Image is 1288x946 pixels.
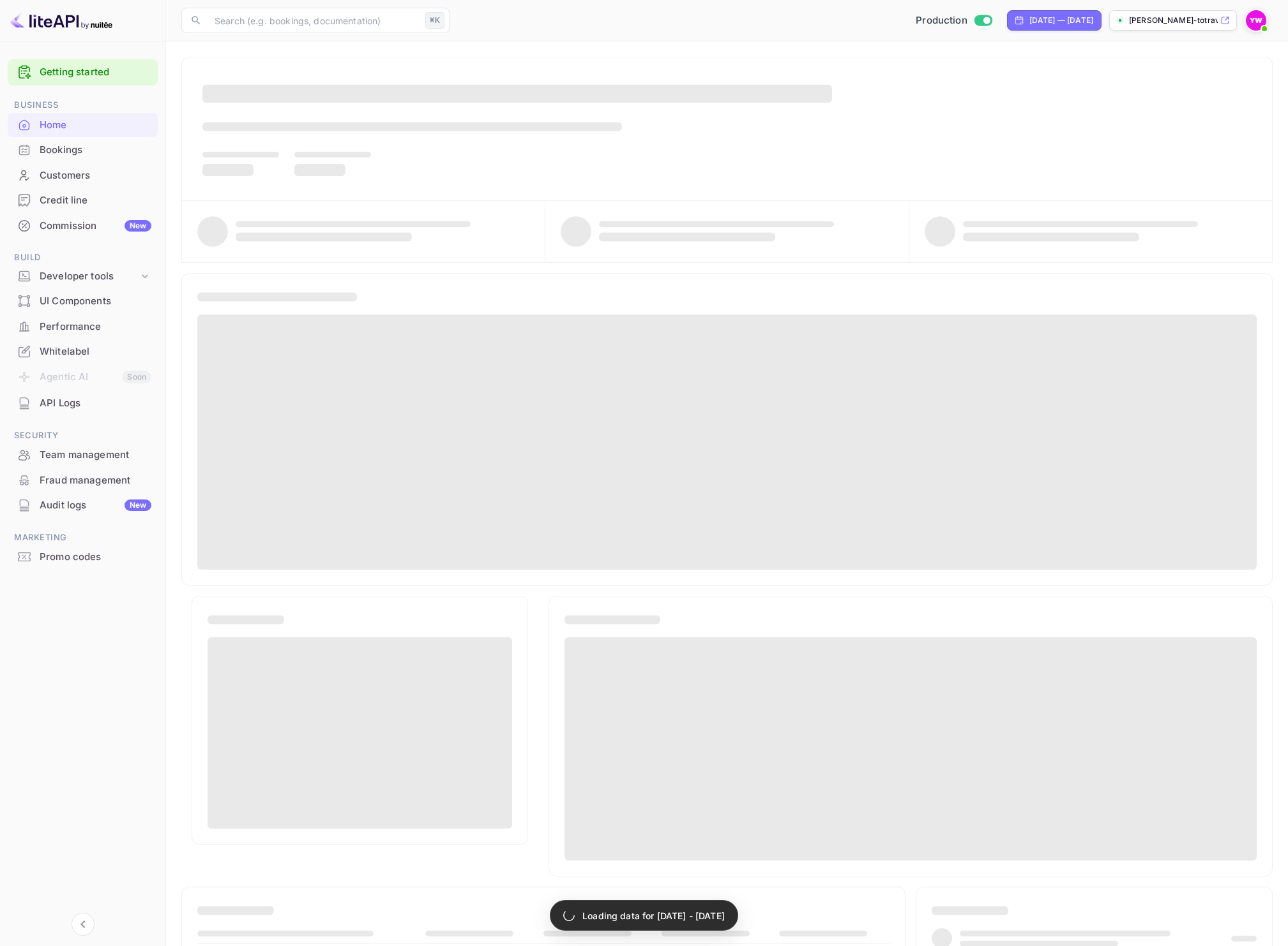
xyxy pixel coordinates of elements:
[40,550,151,565] div: Promo codes
[8,468,158,493] div: Fraud management
[8,545,158,570] div: Promo codes
[8,113,158,137] a: Home
[8,443,158,468] div: Team management
[8,163,158,187] a: Customers
[8,59,158,85] div: Getting started
[8,214,158,239] div: CommissionNew
[582,909,725,922] p: Loading data for [DATE] - [DATE]
[125,499,151,511] div: New
[8,443,158,466] a: Team management
[8,339,158,364] div: Whitelabel
[40,168,151,183] div: Customers
[8,493,158,518] div: Audit logsNew
[40,269,139,284] div: Developer tools
[8,314,158,339] div: Performance
[40,118,151,133] div: Home
[40,473,151,488] div: Fraud management
[8,314,158,338] a: Performance
[207,8,420,33] input: Search (e.g. bookings, documentation)
[40,143,151,158] div: Bookings
[8,251,158,265] span: Build
[40,193,151,208] div: Credit line
[8,138,158,161] a: Bookings
[1029,15,1093,26] div: [DATE] — [DATE]
[72,913,95,936] button: Collapse navigation
[916,13,967,28] span: Production
[8,265,158,288] div: Developer tools
[8,188,158,212] a: Credit line
[8,531,158,545] span: Marketing
[8,493,158,517] a: Audit logsNew
[8,98,158,112] span: Business
[8,391,158,416] div: API Logs
[1129,15,1218,26] p: [PERSON_NAME]-totravel...
[911,13,997,28] div: Switch to Sandbox mode
[40,219,151,233] div: Commission
[8,429,158,443] span: Security
[40,396,151,411] div: API Logs
[8,113,158,138] div: Home
[8,339,158,363] a: Whitelabel
[8,468,158,492] a: Fraud management
[8,289,158,313] a: UI Components
[8,138,158,163] div: Bookings
[40,320,151,334] div: Performance
[8,163,158,188] div: Customers
[8,391,158,415] a: API Logs
[8,214,158,237] a: CommissionNew
[8,188,158,213] div: Credit line
[8,545,158,568] a: Promo codes
[125,220,151,232] div: New
[8,289,158,314] div: UI Components
[40,294,151,309] div: UI Components
[40,498,151,513] div: Audit logs
[40,344,151,359] div: Whitelabel
[425,12,444,29] div: ⌘K
[40,65,151,80] a: Getting started
[1246,10,1266,31] img: Yahav Winkler
[40,448,151,462] div: Team management
[10,10,112,31] img: LiteAPI logo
